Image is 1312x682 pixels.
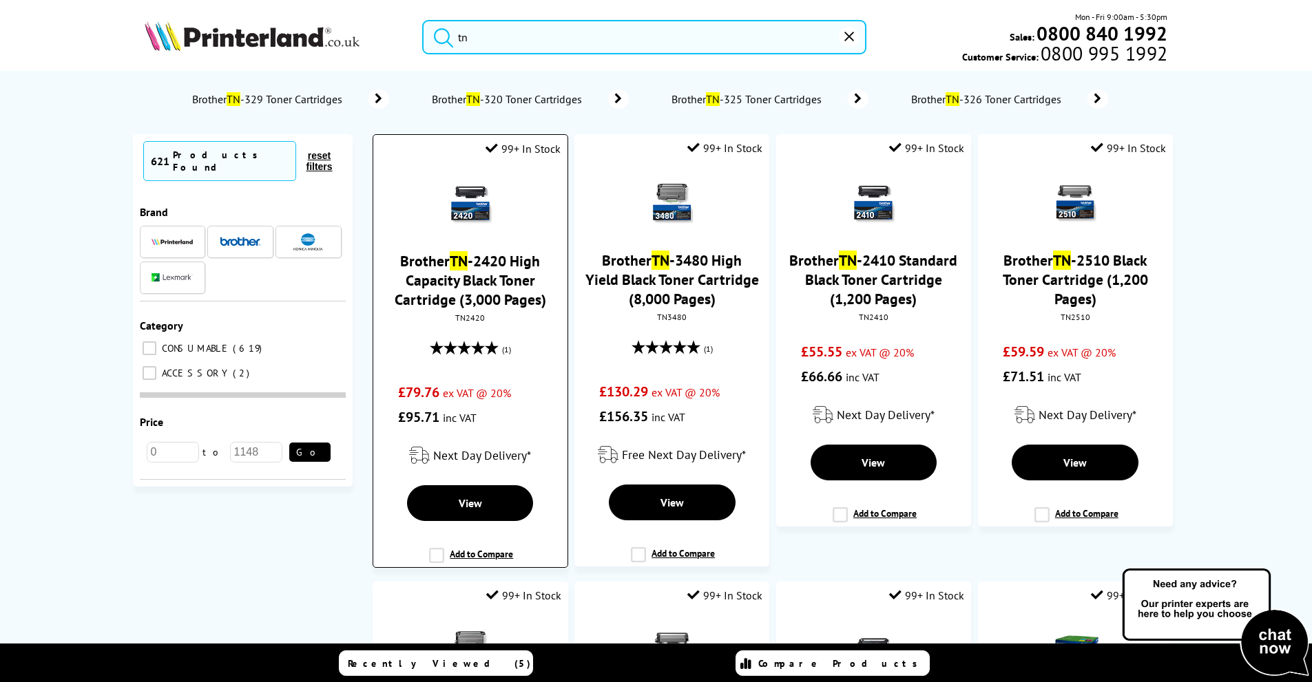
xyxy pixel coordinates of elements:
[648,179,696,227] img: Brother-TN-3480-Toner-Packaging-New-Small.png
[687,141,762,155] div: 99+ In Stock
[380,436,560,475] div: modal_delivery
[631,547,715,573] label: Add to Compare
[1119,566,1312,679] img: Open Live Chat window
[801,367,842,385] span: £66.66
[140,319,183,332] span: Category
[599,383,648,401] span: £130.29
[147,442,199,462] input: 0
[849,626,897,674] img: Brother-TN-243BK-Toner-Packaging-New-Small.png
[1034,27,1167,40] a: 0800 840 1992
[889,141,964,155] div: 99+ In Stock
[459,496,482,510] span: View
[1048,370,1081,384] span: inc VAT
[293,233,323,251] img: Konica Minolta
[910,92,1067,106] span: Brother -326 Toner Cartridges
[1039,47,1167,60] span: 0800 995 1992
[407,485,533,521] a: View
[433,447,531,463] span: Next Day Delivery*
[191,89,389,109] a: BrotherTN-329 Toner Cartridges
[1003,367,1044,385] span: £71.51
[395,251,546,309] a: BrotherTN-2420 High Capacity Black Toner Cartridge (3,000 Pages)
[429,548,513,574] label: Add to Compare
[652,385,720,399] span: ex VAT @ 20%
[220,237,261,246] img: Brother
[962,47,1167,63] span: Customer Service:
[158,342,231,354] span: CONSUMABLE
[233,367,253,379] span: 2
[1075,10,1167,23] span: Mon - Fri 9:00am - 5:30pm
[988,312,1163,322] div: TN2510
[862,456,885,469] span: View
[1051,179,1099,227] img: brother-TN-2510-toner-box-small.png
[145,21,406,54] a: Printerland Logo
[1010,30,1034,43] span: Sales:
[446,180,494,228] img: Brother-TN-2420-Toner-Packaging-New-Small.png
[1003,251,1148,308] a: BrotherTN-2510 Black Toner Cartridge (1,200 Pages)
[648,626,696,674] img: brother-TN-2510XL-toner-box-small.png
[398,408,439,426] span: £95.71
[384,312,556,323] div: TN2420
[789,251,957,308] a: BrotherTN-2410 Standard Black Toner Cartridge (1,200 Pages)
[670,89,868,109] a: BrotherTN-325 Toner Cartridges
[191,92,348,106] span: Brother -329 Toner Cartridges
[143,341,156,355] input: CONSUMABLE 619
[833,507,917,533] label: Add to Compare
[1053,251,1071,270] mark: TN
[143,366,156,380] input: ACCESSORY 2
[486,142,561,156] div: 99+ In Stock
[430,89,629,109] a: BrotherTN-320 Toner Cartridges
[706,92,720,106] mark: TN
[348,657,531,670] span: Recently Viewed (5)
[849,179,897,227] img: Brother-TN-2410-Toner-Packaging-New-Small.png
[837,407,935,423] span: Next Day Delivery*
[1034,507,1118,533] label: Add to Compare
[486,588,561,602] div: 99+ In Stock
[609,484,736,520] a: View
[1012,445,1138,480] a: View
[145,21,360,51] img: Printerland Logo
[652,410,685,424] span: inc VAT
[736,650,930,676] a: Compare Products
[430,92,587,106] span: Brother -320 Toner Cartridges
[1063,456,1087,469] span: View
[1037,21,1167,46] b: 0800 840 1992
[422,20,866,54] input: Search product
[801,343,842,361] span: £55.55
[622,447,746,462] span: Free Next Day Delivery*
[230,442,282,462] input: 1148
[158,367,231,379] span: ACCESSORY
[581,436,762,474] div: modal_delivery
[140,415,163,429] span: Price
[985,396,1166,434] div: modal_delivery
[1039,407,1136,423] span: Next Day Delivery*
[289,443,331,462] button: Go
[599,407,648,425] span: £156.35
[846,345,914,359] span: ex VAT @ 20%
[446,626,494,674] img: Brother-TN-3430-Toner-Packaging-New-Small.png
[443,411,477,425] span: inc VAT
[670,92,827,106] span: Brother -325 Toner Cartridges
[585,312,759,322] div: TN3480
[466,92,480,106] mark: TN
[502,337,511,363] span: (1)
[687,588,762,602] div: 99+ In Stock
[839,251,857,270] mark: TN
[704,336,713,362] span: (1)
[1051,626,1099,674] img: Brother-TN243-CMYK-Small.gif
[1091,141,1166,155] div: 99+ In Stock
[783,396,964,434] div: modal_delivery
[296,149,342,173] button: reset filters
[652,251,669,270] mark: TN
[946,92,959,106] mark: TN
[339,650,533,676] a: Recently Viewed (5)
[152,238,193,245] img: Printerland
[227,92,240,106] mark: TN
[173,149,289,173] div: Products Found
[889,588,964,602] div: 99+ In Stock
[199,446,230,458] span: to
[398,383,439,401] span: £79.76
[585,251,759,308] a: BrotherTN-3480 High Yield Black Toner Cartridge (8,000 Pages)
[846,370,879,384] span: inc VAT
[660,495,684,509] span: View
[450,251,468,270] mark: TN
